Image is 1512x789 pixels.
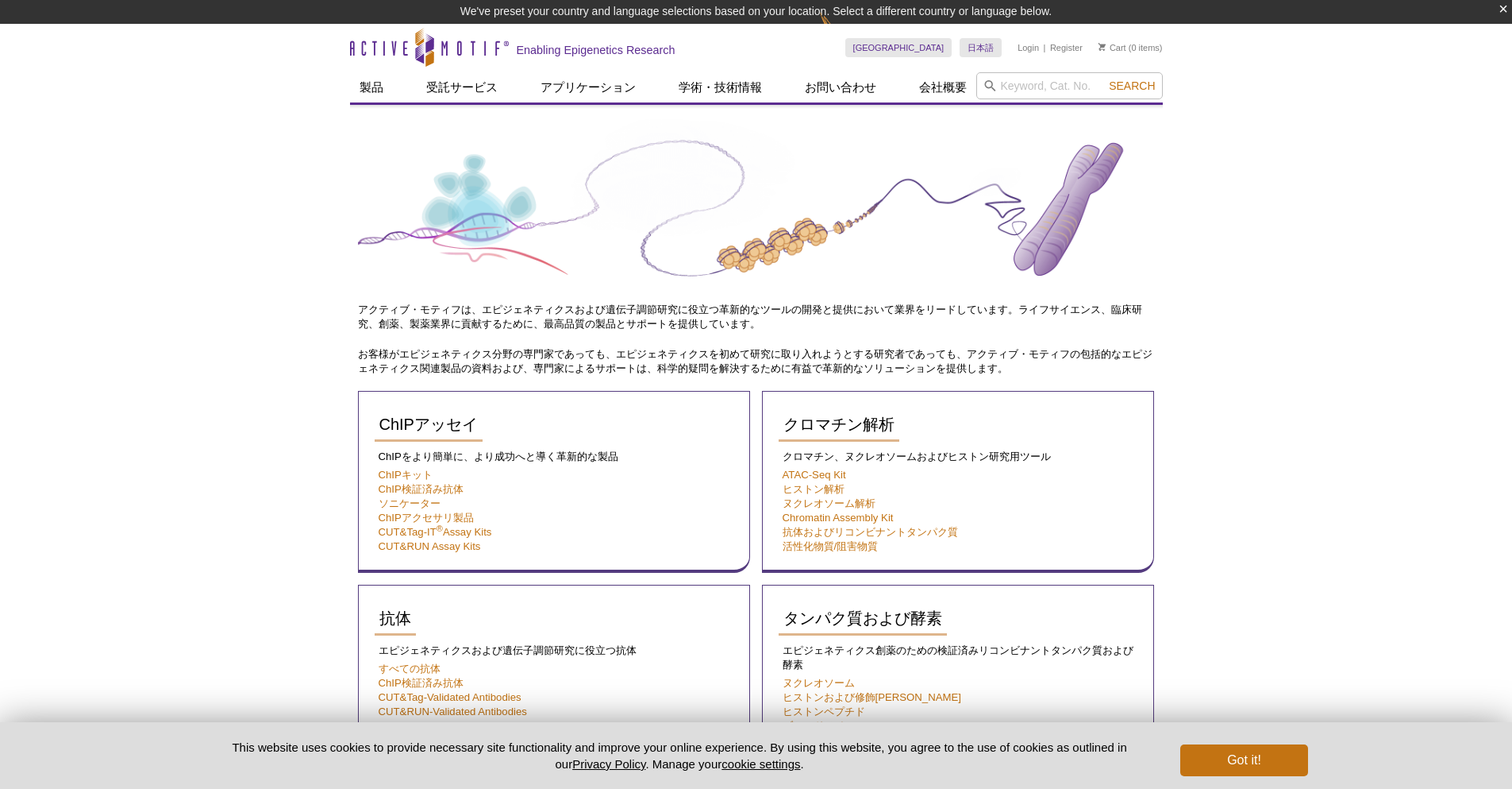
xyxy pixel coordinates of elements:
a: お問い合わせ [795,72,886,102]
a: 抗体 [375,601,416,636]
a: Chromatin Assembly Kit [783,512,894,524]
span: ChIPアッセイ [379,416,478,433]
img: Change Here [820,12,862,49]
a: CUT&RUN Assay Kits [379,540,481,552]
a: 製品 [350,72,393,102]
p: クロマチン、ヌクレオソームおよびヒストン研究用ツール [779,450,1137,464]
p: エピジェネティクス創薬のための検証済みリコンビナントタンパク質および酵素 [779,644,1137,672]
a: CUT&Tag-IT®Assay Kits [379,526,492,538]
a: 活性化物質/阻害物質 [783,540,879,552]
sup: ® [437,524,443,533]
img: Product Guide [358,119,1155,299]
a: ヌクレオソーム [783,677,855,689]
p: This website uses cookies to provide necessary site functionality and improve your online experie... [205,739,1155,772]
a: ChIP検証済み抗体 [379,677,464,689]
a: ブロモドメイン [783,720,855,732]
a: Privacy Policy [572,757,645,771]
a: ソニケーター [379,497,441,509]
p: エピジェネティクスおよび遺伝子調節研究に役立つ抗体 [375,644,733,658]
a: 会社概要 [910,72,976,102]
p: お客様がエピジェネティクス分野の専門家であっても、エピジェネティクスを初めて研究に取り入れようとする研究者であっても、アクティブ・モティフの包括的なエピジェネティクス関連製品の資料および、専門家... [358,347,1155,376]
a: 日本語 [960,38,1002,57]
a: Register [1050,42,1083,53]
a: ヌクレオソーム解析 [783,497,875,509]
a: Cart [1098,42,1126,53]
a: ChIPキット [379,469,433,481]
a: CUT&Tag-Validated Antibodies [379,691,521,703]
input: Keyword, Cat. No. [976,72,1163,99]
li: (0 items) [1098,38,1163,57]
a: アプリケーション [531,72,645,102]
a: タンパク質および酵素 [779,601,947,636]
a: ChIPアクセサリ製品 [379,512,474,524]
p: ChIPをより簡単に、より成功へと導く革新的な製品 [375,450,733,464]
a: すべての抗体 [379,663,441,675]
button: cookie settings [721,757,800,771]
span: 抗体 [379,609,411,627]
a: ヒストンおよび修飾[PERSON_NAME] [783,691,961,703]
span: クロマチン解析 [783,416,895,433]
a: TIP-ChIP-Validated Antibodies [379,720,519,732]
a: Login [1018,42,1039,53]
button: Search [1104,79,1160,93]
img: Your Cart [1098,43,1106,51]
span: タンパク質および酵素 [783,609,942,627]
a: ATAC-Seq Kit [783,469,846,481]
p: アクティブ・モティフは、エピジェネティクスおよび遺伝子調節研究に役立つ革新的なツールの開発と提供において業界をリードしています。ライフサイエンス、臨床研究、創薬、製薬業界に貢献するために、最高品... [358,303,1155,331]
span: Search [1109,79,1155,92]
a: ChIPアッセイ [375,408,483,442]
a: ヒストンペプチド [783,706,865,717]
a: 抗体およびリコンビナントタンパク質 [783,526,958,538]
h2: Enabling Epigenetics Research [517,43,675,57]
a: CUT&RUN-Validated Antibodies [379,706,527,717]
a: ChIP検証済み抗体 [379,483,464,495]
a: 学術・技術情報 [669,72,771,102]
a: ヒストン解析 [783,483,844,495]
a: [GEOGRAPHIC_DATA] [845,38,952,57]
button: Got it! [1180,745,1307,776]
li: | [1044,38,1046,57]
a: クロマチン解析 [779,408,899,442]
a: 受託サービス [417,72,507,102]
